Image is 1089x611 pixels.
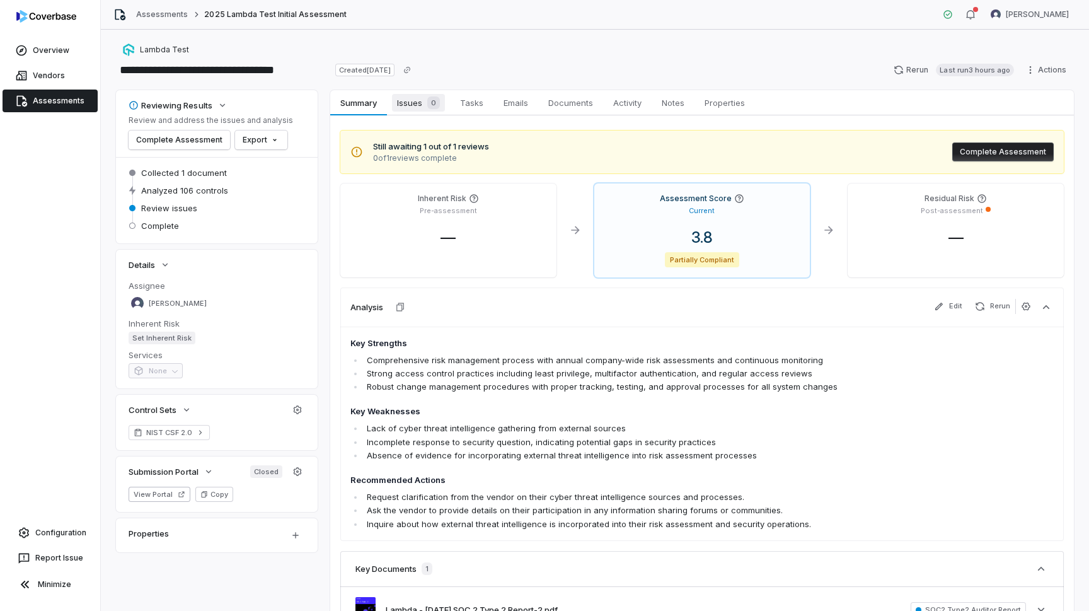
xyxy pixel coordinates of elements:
span: Partially Compliant [665,252,740,267]
a: Overview [3,39,98,62]
a: Assessments [3,90,98,112]
button: Control Sets [125,399,195,421]
span: Collected 1 document [141,167,227,178]
button: Complete Assessment [952,143,1054,161]
img: Garima Dhaundiyal avatar [131,297,144,310]
span: [PERSON_NAME] [149,299,207,308]
img: Garima Dhaundiyal avatar [991,9,1001,20]
a: Vendors [3,64,98,87]
span: Complete [141,220,179,231]
button: RerunLast run3 hours ago [886,61,1022,79]
button: Rerun [970,299,1015,314]
span: 0 of 1 reviews complete [373,153,489,163]
span: — [430,228,466,247]
li: Ask the vendor to provide details on their participation in any information sharing forums or com... [364,504,913,517]
dt: Services [129,349,305,361]
span: 1 [422,562,432,575]
span: Review issues [141,202,197,214]
button: Copy link [396,59,418,81]
button: Actions [1022,61,1074,79]
dt: Inherent Risk [129,318,305,329]
li: Inquire about how external threat intelligence is incorporated into their risk assessment and sec... [364,518,913,531]
span: Configuration [35,528,86,538]
li: Lack of cyber threat intelligence gathering from external sources [364,422,913,435]
h4: Inherent Risk [418,194,466,204]
span: Overview [33,45,69,55]
span: Report Issue [35,553,83,563]
span: Set Inherent Risk [129,332,195,344]
li: Incomplete response to security question, indicating potential gaps in security practices [364,436,913,449]
li: Request clarification from the vendor on their cyber threat intelligence sources and processes. [364,491,913,504]
button: Export [235,131,287,149]
span: Assessments [33,96,84,106]
span: Minimize [38,579,71,590]
li: Absence of evidence for incorporating external threat intelligence into risk assessment processes [364,449,913,462]
button: Minimize [5,572,95,597]
span: Notes [657,95,689,111]
button: Reviewing Results [125,94,231,117]
p: Current [689,206,715,216]
button: Garima Dhaundiyal avatar[PERSON_NAME] [983,5,1076,24]
span: — [938,228,974,247]
h4: Key Weaknesses [350,405,913,418]
li: Strong access control practices including least privilege, multifactor authentication, and regula... [364,367,913,380]
span: Documents [543,95,598,111]
button: https://lambdatest.com/Lambda Test [118,38,193,61]
a: NIST CSF 2.0 [129,425,210,440]
span: Control Sets [129,404,176,416]
h4: Residual Risk [925,194,974,204]
span: NIST CSF 2.0 [146,428,192,438]
span: Analyzed 106 controls [141,185,228,196]
button: Copy [195,487,233,502]
h3: Key Documents [355,563,417,574]
button: Edit [929,299,967,314]
dt: Assignee [129,280,305,291]
h4: Assessment Score [660,194,732,204]
li: Comprehensive risk management process with annual company-wide risk assessments and continuous mo... [364,354,913,367]
p: Post-assessment [921,206,983,216]
h3: Analysis [350,301,383,313]
button: View Portal [129,487,190,502]
span: Issues [392,94,445,112]
span: Summary [335,95,381,111]
img: logo-D7KZi-bG.svg [16,10,76,23]
a: Configuration [5,521,95,544]
span: Created [DATE] [335,64,395,76]
a: Assessments [136,9,188,20]
span: Closed [250,465,282,478]
span: 0 [427,96,440,109]
button: Submission Portal [125,460,217,483]
li: Robust change management procedures with proper tracking, testing, and approval processes for all... [364,380,913,393]
span: Last run 3 hours ago [936,64,1014,76]
p: Review and address the issues and analysis [129,115,293,125]
h4: Key Strengths [350,337,913,350]
h4: Recommended Actions [350,474,913,487]
span: Still awaiting 1 out of 1 reviews [373,141,489,153]
p: Pre-assessment [420,206,477,216]
button: Complete Assessment [129,131,230,149]
span: Submission Portal [129,466,199,477]
span: Lambda Test [140,45,189,55]
span: 3.8 [681,228,723,247]
span: Details [129,259,155,271]
span: 2025 Lambda Test Initial Assessment [204,9,346,20]
div: Reviewing Results [129,100,212,111]
span: Emails [498,95,533,111]
button: Report Issue [5,547,95,569]
span: Vendors [33,71,65,81]
span: Properties [700,95,750,111]
button: Details [125,253,174,276]
span: [PERSON_NAME] [1006,9,1069,20]
span: Tasks [455,95,488,111]
span: Activity [608,95,647,111]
